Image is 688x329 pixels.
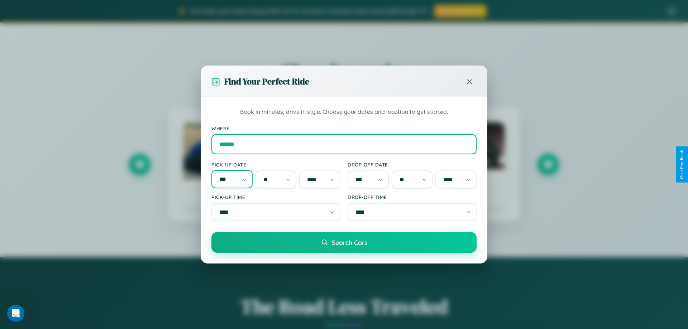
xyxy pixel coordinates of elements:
[211,232,477,253] button: Search Cars
[348,161,477,168] label: Drop-off Date
[211,125,477,131] label: Where
[348,194,477,200] label: Drop-off Time
[211,107,477,117] p: Book in minutes, drive in style. Choose your dates and location to get started.
[332,238,367,246] span: Search Cars
[211,194,340,200] label: Pick-up Time
[224,76,309,87] h3: Find Your Perfect Ride
[211,161,340,168] label: Pick-up Date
